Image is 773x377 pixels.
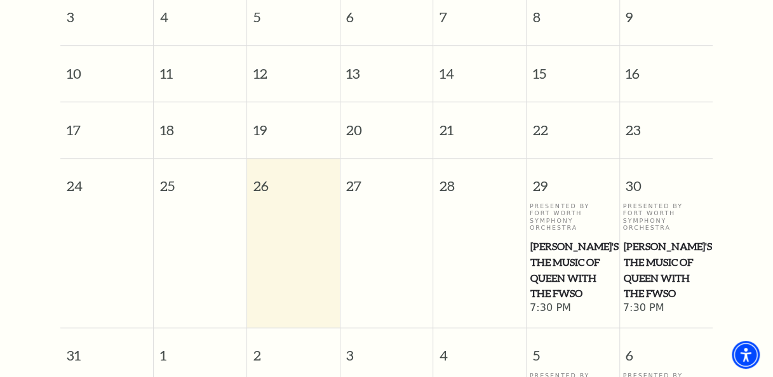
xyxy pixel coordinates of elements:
span: 7:30 PM [530,301,616,315]
span: 18 [154,102,246,146]
span: 2 [247,328,340,372]
span: 30 [620,159,713,202]
span: 7:30 PM [622,301,709,315]
span: 17 [60,102,153,146]
span: [PERSON_NAME]'s The Music of Queen with the FWSO [530,239,615,301]
div: Accessibility Menu [732,341,760,369]
a: Windborne's The Music of Queen with the FWSO [530,239,616,301]
span: 22 [527,102,619,146]
span: 5 [527,328,619,372]
span: 10 [60,46,153,89]
span: 31 [60,328,153,372]
span: 28 [433,159,526,202]
span: 27 [340,159,433,202]
span: [PERSON_NAME]'s The Music of Queen with the FWSO [623,239,709,301]
span: 24 [60,159,153,202]
span: 25 [154,159,246,202]
span: 14 [433,46,526,89]
span: 19 [247,102,340,146]
span: 29 [527,159,619,202]
span: 20 [340,102,433,146]
span: 3 [340,328,433,372]
span: 26 [247,159,340,202]
span: 4 [433,328,526,372]
p: Presented By Fort Worth Symphony Orchestra [530,202,616,232]
span: 1 [154,328,246,372]
span: 12 [247,46,340,89]
a: Windborne's The Music of Queen with the FWSO [622,239,709,301]
span: 23 [620,102,713,146]
span: 11 [154,46,246,89]
span: 15 [527,46,619,89]
p: Presented By Fort Worth Symphony Orchestra [622,202,709,232]
span: 6 [620,328,713,372]
span: 16 [620,46,713,89]
span: 21 [433,102,526,146]
span: 13 [340,46,433,89]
